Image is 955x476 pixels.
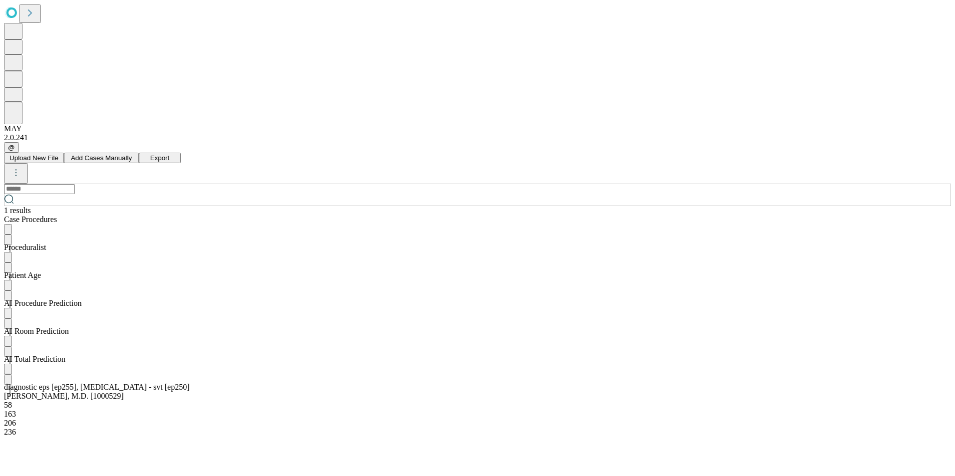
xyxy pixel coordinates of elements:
div: 58 [4,401,857,410]
a: Export [139,153,181,162]
button: @ [4,142,19,153]
span: Add Cases Manually [71,154,132,162]
span: Includes set-up, patient in-room to patient out-of-room, and clean-up [4,355,65,363]
span: Patient in room to patient out of room [4,327,69,335]
span: 206 [4,419,16,427]
span: Patient Age [4,271,41,279]
div: 2.0.241 [4,133,951,142]
span: Proceduralist [4,243,46,251]
button: Add Cases Manually [64,153,139,163]
span: Upload New File [9,154,58,162]
button: Menu [4,346,12,357]
span: 163 [4,410,16,418]
span: @ [8,144,15,151]
button: Menu [4,262,12,273]
span: Time-out to extubation/pocket closure [4,299,82,307]
span: 236 [4,428,16,436]
button: kebab-menu [4,163,28,184]
span: Export [150,154,170,162]
button: Sort [4,280,12,290]
button: Export [139,153,181,163]
button: Sort [4,224,12,235]
button: Menu [4,374,12,385]
button: Sort [4,308,12,318]
button: Sort [4,364,12,374]
span: 1 results [4,206,31,215]
button: Menu [4,318,12,329]
div: MAY [4,124,951,133]
div: [PERSON_NAME], M.D. [1000529] [4,392,857,401]
button: Upload New File [4,153,64,163]
span: Scheduled procedures [4,215,57,224]
button: Menu [4,290,12,301]
button: Menu [4,235,12,245]
button: Sort [4,252,12,262]
div: diagnostic eps [ep255], [MEDICAL_DATA] - svt [ep250] [4,383,857,392]
button: Sort [4,336,12,346]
